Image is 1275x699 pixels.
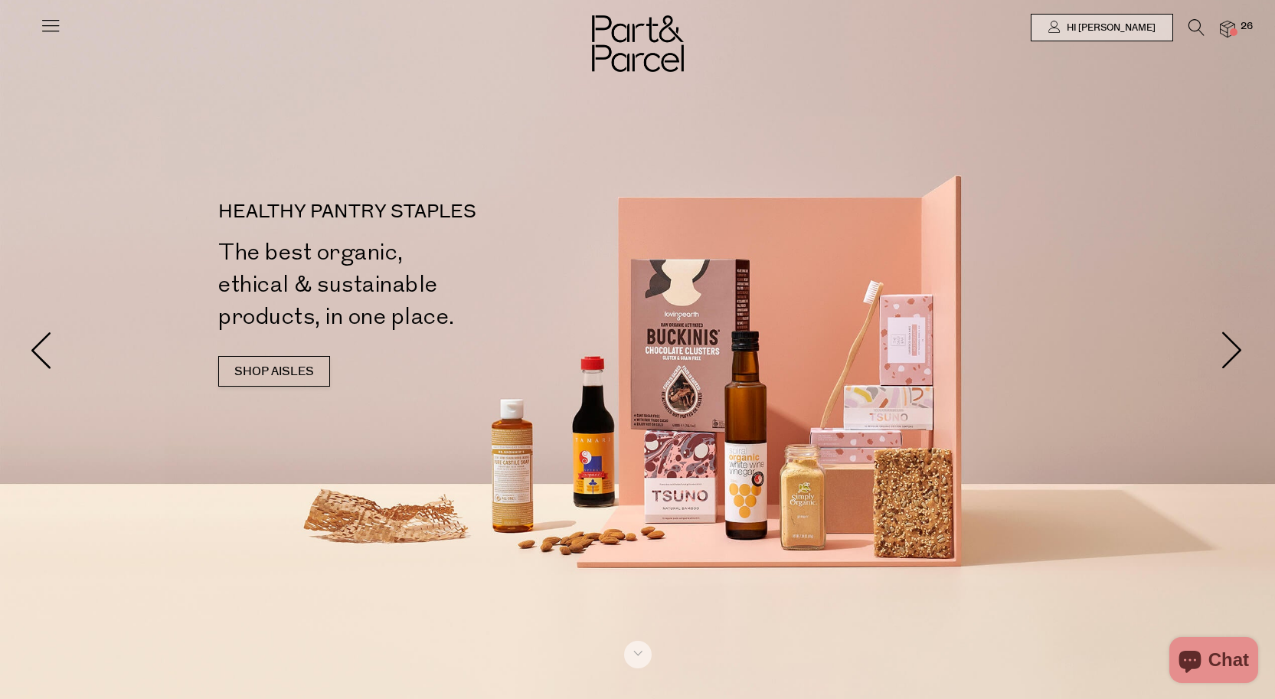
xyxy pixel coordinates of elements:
[218,356,330,387] a: SHOP AISLES
[218,203,649,221] p: HEALTHY PANTRY STAPLES
[592,15,684,72] img: Part&Parcel
[1237,20,1257,34] span: 26
[1165,637,1263,687] inbox-online-store-chat: Shopify online store chat
[1031,14,1173,41] a: Hi [PERSON_NAME]
[1220,21,1235,37] a: 26
[218,237,649,333] h2: The best organic, ethical & sustainable products, in one place.
[1063,21,1156,34] span: Hi [PERSON_NAME]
